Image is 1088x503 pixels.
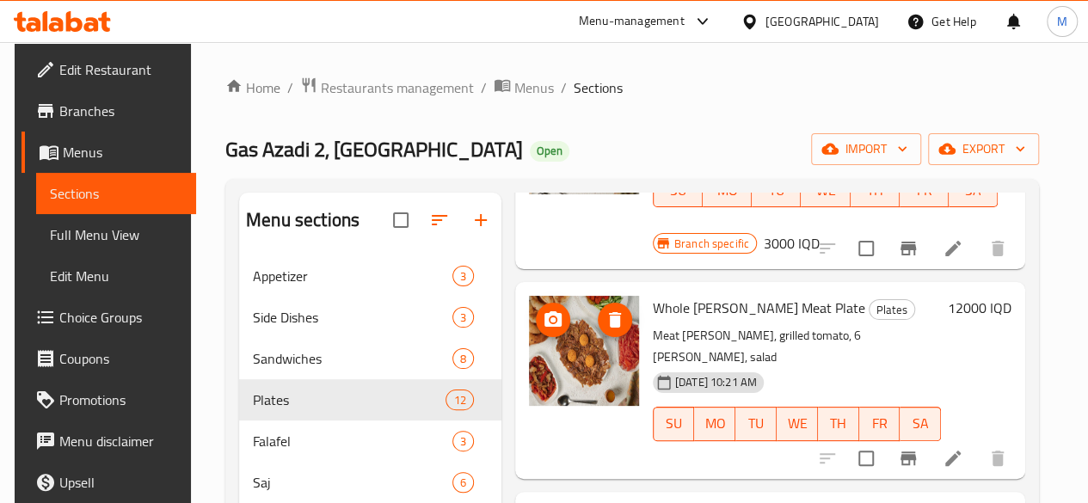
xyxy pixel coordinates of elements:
div: Saj6 [239,462,501,503]
span: Open [530,144,569,158]
span: MO [701,411,728,436]
span: Side Dishes [253,307,452,328]
span: TH [825,411,852,436]
button: FR [859,407,901,441]
span: Appetizer [253,266,452,286]
div: Sandwiches8 [239,338,501,379]
span: TU [742,411,770,436]
li: / [287,77,293,98]
li: / [481,77,487,98]
span: Menus [63,142,182,163]
a: Full Menu View [36,214,196,255]
button: TU [735,407,777,441]
button: export [928,133,1039,165]
button: SU [653,407,695,441]
p: Meat [PERSON_NAME], grilled tomato, 6 [PERSON_NAME], salad [653,325,941,368]
div: items [452,266,474,286]
span: Menu disclaimer [59,431,182,451]
span: Plates [253,390,446,410]
button: MO [694,407,735,441]
a: Menus [22,132,196,173]
h6: 3000 IQD [764,231,820,255]
span: 3 [453,310,473,326]
span: 3 [453,433,473,450]
a: Menus [494,77,554,99]
div: Open [530,141,569,162]
span: Falafel [253,431,452,451]
span: SU [661,411,688,436]
span: MO [710,178,745,203]
button: import [811,133,921,165]
a: Branches [22,90,196,132]
span: Menus [514,77,554,98]
a: Edit Menu [36,255,196,297]
a: Home [225,77,280,98]
span: Select to update [848,440,884,476]
span: [DATE] 10:21 AM [668,374,764,390]
a: Menu disclaimer [22,420,196,462]
span: Sections [50,183,182,204]
button: Branch-specific-item [888,438,929,479]
button: WE [777,407,818,441]
div: Plates [869,299,915,320]
span: SA [907,411,934,436]
div: Side Dishes3 [239,297,501,338]
button: TH [818,407,859,441]
a: Choice Groups [22,297,196,338]
div: items [452,348,474,369]
span: 3 [453,268,473,285]
button: Add section [460,199,501,241]
h2: Menu sections [246,207,360,233]
a: Restaurants management [300,77,474,99]
span: M [1057,12,1067,31]
span: Saj [253,472,452,493]
span: Upsell [59,472,182,493]
button: upload picture [536,303,570,337]
div: Appetizer3 [239,255,501,297]
li: / [561,77,567,98]
span: TU [759,178,794,203]
span: WE [784,411,811,436]
span: Restaurants management [321,77,474,98]
div: items [452,431,474,451]
span: Select all sections [383,202,419,238]
a: Promotions [22,379,196,420]
span: Select to update [848,230,884,267]
span: import [825,138,907,160]
a: Edit menu item [943,238,963,259]
div: items [452,307,474,328]
span: Plates [870,300,914,320]
span: TH [857,178,893,203]
span: Sandwiches [253,348,452,369]
span: Choice Groups [59,307,182,328]
a: Coupons [22,338,196,379]
button: delete [977,228,1018,269]
span: WE [808,178,843,203]
div: Falafel3 [239,420,501,462]
span: Branches [59,101,182,121]
a: Sections [36,173,196,214]
span: Gas Azadi 2, [GEOGRAPHIC_DATA] [225,130,523,169]
span: Edit Menu [50,266,182,286]
h6: 12000 IQD [948,296,1011,320]
span: Promotions [59,390,182,410]
button: delete image [598,303,632,337]
span: SA [956,178,991,203]
span: 6 [453,475,473,491]
span: Coupons [59,348,182,369]
button: SA [900,407,941,441]
span: SU [661,178,696,203]
span: Branch specific [667,236,756,252]
div: items [446,390,473,410]
span: Full Menu View [50,224,182,245]
button: delete [977,438,1018,479]
div: items [452,472,474,493]
span: export [942,138,1025,160]
span: Edit Restaurant [59,59,182,80]
div: Menu-management [579,11,685,32]
img: Whole Gus Meat Plate [529,296,639,406]
span: FR [866,411,894,436]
